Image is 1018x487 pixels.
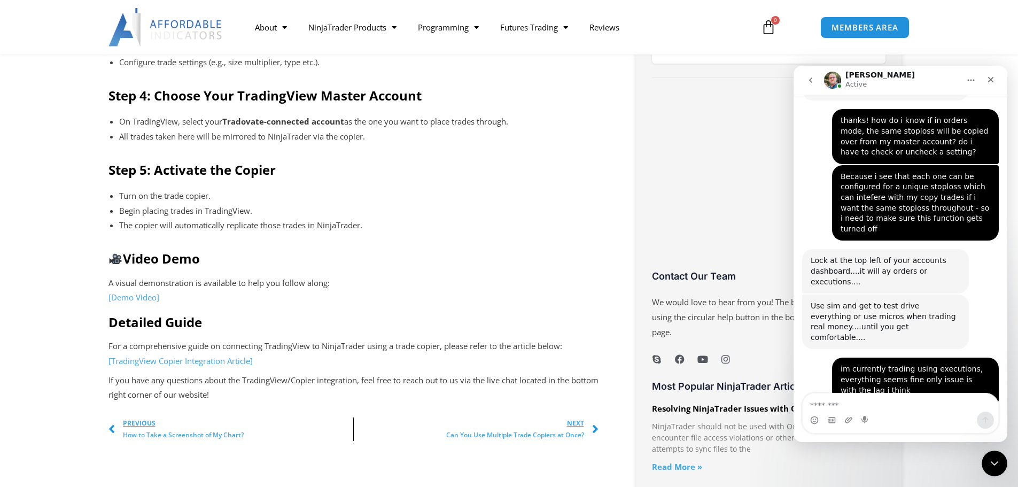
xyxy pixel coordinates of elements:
div: Post Navigation [108,418,599,442]
img: LogoAI | Affordable Indicators – NinjaTrader [108,8,223,47]
li: All trades taken here will be mirrored to NinjaTrader via the copier. [119,129,588,144]
iframe: Customer reviews powered by Trustpilot [652,91,885,278]
span: Next [446,418,584,429]
strong: Tradovate-connected account [222,116,344,127]
li: Turn on the trade copier. [119,189,588,204]
li: On TradingView, select your as the one you want to place trades through. [119,114,588,129]
a: Programming [407,15,489,40]
a: Reviews [579,15,630,40]
p: If you have any questions about the TradingView/Copier integration, feel free to reach out to us ... [108,373,599,403]
h2: Detailed Guide [108,314,599,330]
a: PreviousHow to Take a Screenshot of My Chart? [108,418,353,442]
p: NinjaTrader should not be used with OneDrive as you may encounter file access violations or other... [652,421,885,454]
span: How to Take a Screenshot of My Chart? [123,429,244,441]
li: The copier will automatically replicate those trades in NinjaTrader. [119,218,588,233]
strong: Step 5: Activate the Copier [108,161,276,179]
h3: Contact Our Team [652,270,885,282]
a: About [244,15,298,40]
a: 0 [745,12,792,43]
strong: Step 4: Choose Your TradingView Master Account [108,87,422,104]
li: Configure trade settings (e.g., size multiplier, type etc.). [119,55,588,70]
span: Previous [123,418,244,429]
a: NinjaTrader Products [298,15,407,40]
a: [TradingView Copier Integration Article] [108,355,253,366]
a: NextCan You Use Multiple Trade Copiers at Once? [354,418,599,442]
a: Resolving NinjaTrader Issues with OneDrive [652,403,829,414]
h3: Most Popular NinjaTrader Articles [652,380,885,392]
span: Can You Use Multiple Trade Copiers at Once? [446,429,584,441]
a: Futures Trading [489,15,579,40]
iframe: Intercom live chat [794,66,1007,442]
li: Begin placing trades in TradingView. [119,204,588,219]
iframe: Intercom live chat [982,451,1007,476]
p: A visual demonstration is available to help you follow along: [108,276,599,306]
p: We would love to hear from you! The best way to reach us is using the circular help button in the... [652,295,885,340]
span: 0 [771,16,780,25]
a: MEMBERS AREA [820,17,910,38]
span: MEMBERS AREA [832,24,898,32]
a: Read more about Resolving NinjaTrader Issues with OneDrive [652,461,702,472]
p: For a comprehensive guide on connecting TradingView to NinjaTrader using a trade copier, please r... [108,339,599,369]
a: [Demo Video] [108,292,159,303]
h2: Video Demo [108,250,599,267]
nav: Menu [244,15,749,40]
img: 🎥 [109,252,122,265]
